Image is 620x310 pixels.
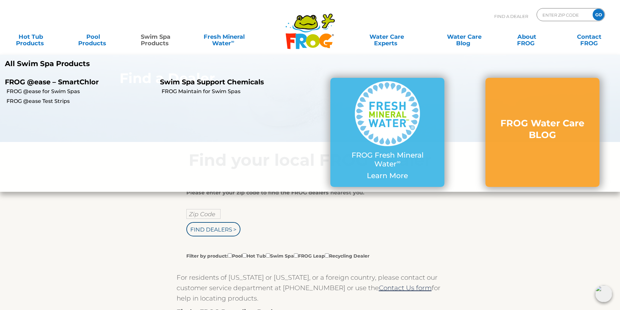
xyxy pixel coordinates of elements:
[7,88,155,95] a: FROG @ease for Swim Spas
[498,117,586,141] h3: FROG Water Care BLOG
[69,30,118,43] a: PoolProducts
[593,9,604,21] input: GO
[162,88,310,95] a: FROG Maintain for Swim Spas
[498,117,586,148] a: FROG Water Care BLOG
[343,172,431,180] p: Learn More
[595,285,612,302] img: openIcon
[131,30,180,43] a: Swim SpaProducts
[343,81,431,183] a: FROG Fresh Mineral Water∞ Learn More
[565,30,613,43] a: ContactFROG
[186,222,240,236] input: Find Dealers >
[160,78,305,86] p: Swim Spa Support Chemicals
[186,190,429,196] div: Please enter your zip code to find the FROG dealers nearest you.
[5,78,150,86] p: FROG @ease – SmartChlor
[228,253,232,258] input: Filter by product:PoolHot TubSwim SpaFROG LeapRecycling Dealer
[502,30,551,43] a: AboutFROG
[186,252,369,259] label: Filter by product: Pool Hot Tub Swim Spa FROG Leap Recycling Dealer
[231,39,234,44] sup: ∞
[494,8,528,24] p: Find A Dealer
[7,30,55,43] a: Hot TubProducts
[194,30,254,43] a: Fresh MineralWater∞
[440,30,489,43] a: Water CareBlog
[242,253,247,258] input: Filter by product:PoolHot TubSwim SpaFROG LeapRecycling Dealer
[325,253,329,258] input: Filter by product:PoolHot TubSwim SpaFROG LeapRecycling Dealer
[343,151,431,168] p: FROG Fresh Mineral Water
[397,159,400,165] sup: ∞
[5,60,305,68] a: All Swim Spa Products
[177,272,444,303] p: For residents of [US_STATE] or [US_STATE], or a foreign country, please contact our customer serv...
[347,30,426,43] a: Water CareExperts
[7,98,155,105] a: FROG @ease Test Strips
[379,284,432,292] a: Contact Us form
[266,253,270,258] input: Filter by product:PoolHot TubSwim SpaFROG LeapRecycling Dealer
[542,10,586,20] input: Zip Code Form
[294,253,298,258] input: Filter by product:PoolHot TubSwim SpaFROG LeapRecycling Dealer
